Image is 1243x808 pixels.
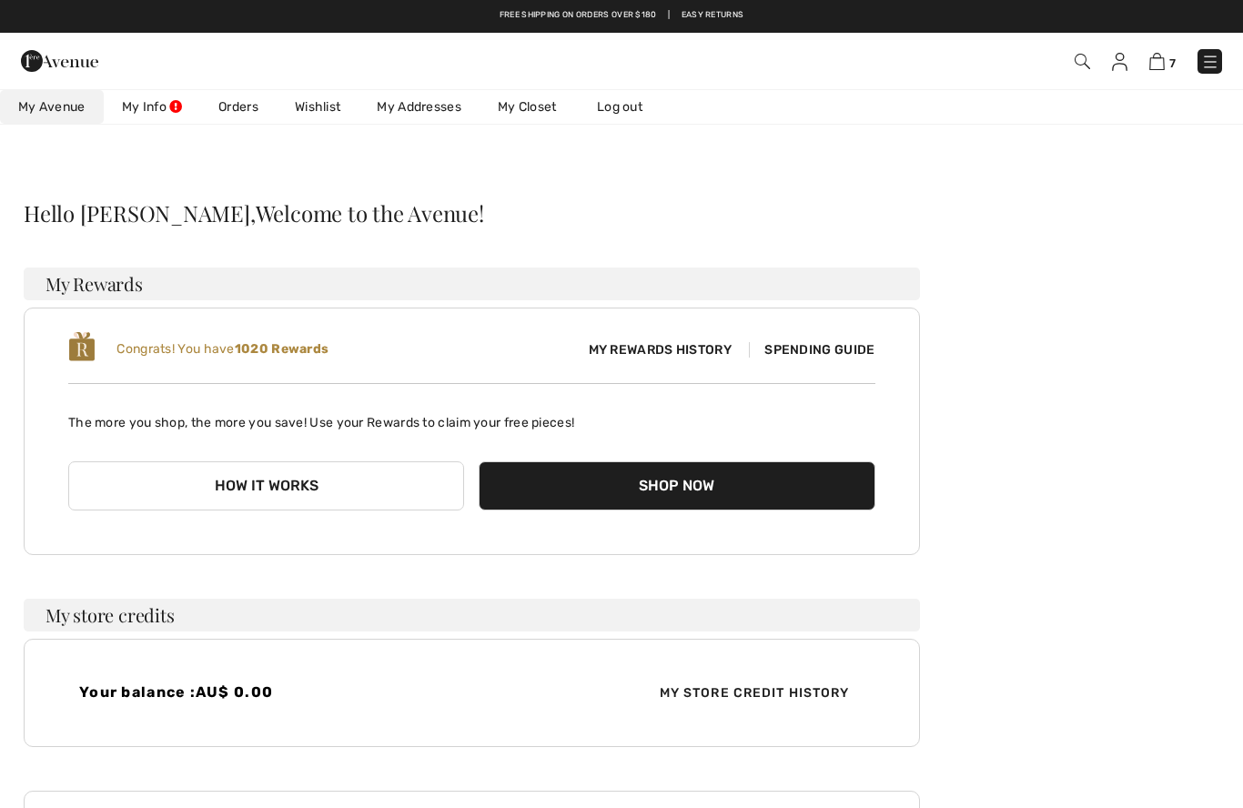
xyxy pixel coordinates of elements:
[1201,53,1219,71] img: Menu
[1075,54,1090,69] img: Search
[104,90,200,124] a: My Info
[24,268,920,300] h3: My Rewards
[68,461,464,510] button: How it works
[235,341,329,357] b: 1020 Rewards
[68,399,875,432] p: The more you shop, the more you save! Use your Rewards to claim your free pieces!
[579,90,679,124] a: Log out
[645,683,864,702] span: My Store Credit History
[21,51,98,68] a: 1ère Avenue
[21,43,98,79] img: 1ère Avenue
[749,342,874,358] span: Spending Guide
[68,330,96,363] img: loyalty_logo_r.svg
[24,599,920,631] h3: My store credits
[200,90,277,124] a: Orders
[116,341,328,357] span: Congrats! You have
[1149,50,1176,72] a: 7
[1149,53,1165,70] img: Shopping Bag
[574,340,746,359] span: My Rewards History
[500,9,657,22] a: Free shipping on orders over $180
[196,683,273,701] span: AU$ 0.00
[1112,53,1127,71] img: My Info
[1169,56,1176,70] span: 7
[479,461,874,510] button: Shop Now
[682,9,744,22] a: Easy Returns
[277,90,359,124] a: Wishlist
[668,9,670,22] span: |
[359,90,480,124] a: My Addresses
[24,202,920,224] div: Hello [PERSON_NAME],
[256,202,484,224] span: Welcome to the Avenue!
[79,683,460,701] h4: Your balance :
[18,97,86,116] span: My Avenue
[480,90,575,124] a: My Closet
